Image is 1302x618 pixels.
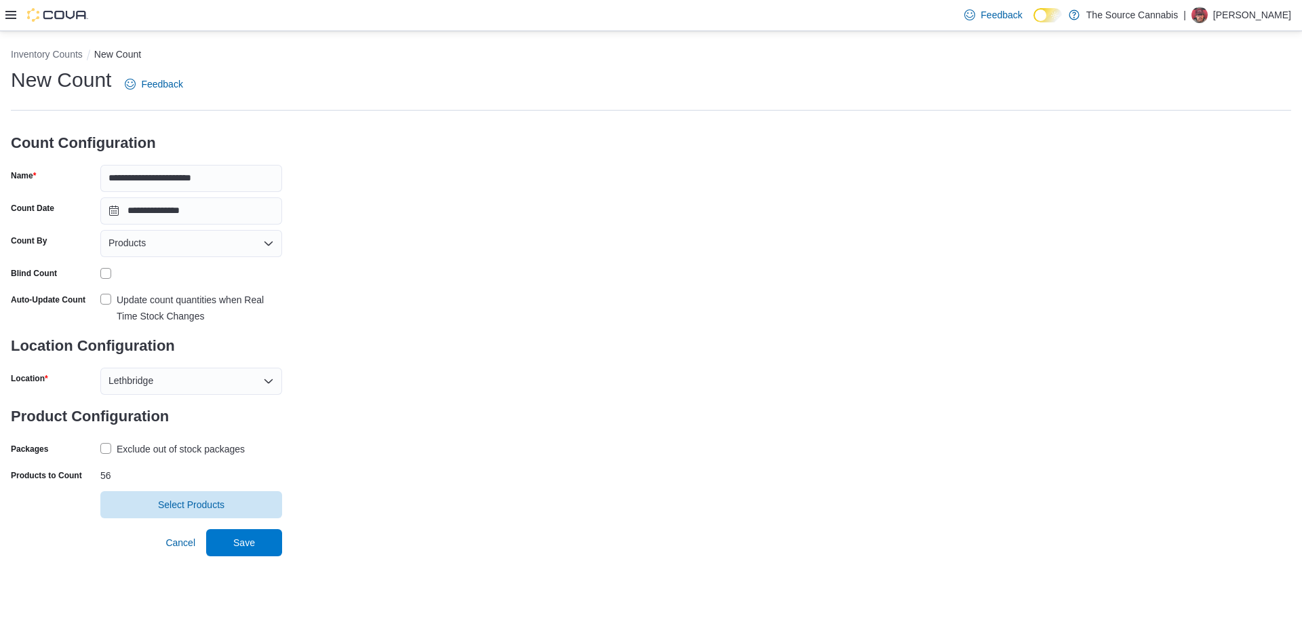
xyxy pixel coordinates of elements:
button: Open list of options [263,376,274,387]
button: New Count [94,49,141,60]
nav: An example of EuiBreadcrumbs [11,47,1291,64]
p: | [1183,7,1186,23]
label: Name [11,170,36,181]
a: Feedback [959,1,1027,28]
h3: Count Configuration [11,121,282,165]
input: Press the down key to open a popover containing a calendar. [100,197,282,225]
input: Dark Mode [1033,8,1062,22]
button: Open list of options [263,238,274,249]
span: Cancel [165,536,195,549]
button: Cancel [160,529,201,556]
h3: Product Configuration [11,395,282,438]
span: Feedback [141,77,182,91]
label: Products to Count [11,470,82,481]
img: Cova [27,8,88,22]
div: Update count quantities when Real Time Stock Changes [117,292,282,324]
span: Dark Mode [1033,22,1034,23]
label: Count Date [11,203,54,214]
span: Lethbridge [108,372,153,389]
button: Select Products [100,491,282,518]
label: Packages [11,444,48,455]
label: Count By [11,235,47,246]
h1: New Count [11,66,111,94]
label: Location [11,373,48,384]
h3: Location Configuration [11,324,282,368]
a: Feedback [119,71,188,98]
p: The Source Cannabis [1086,7,1178,23]
span: Select Products [158,498,224,511]
span: Products [108,235,146,251]
div: Levi Tolman [1191,7,1208,23]
span: Feedback [981,8,1022,22]
button: Inventory Counts [11,49,83,60]
div: Blind Count [11,268,57,279]
label: Auto-Update Count [11,294,85,305]
div: 56 [100,465,282,481]
button: Save [206,529,282,556]
span: Save [233,536,255,549]
p: [PERSON_NAME] [1213,7,1291,23]
div: Exclude out of stock packages [117,441,245,457]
